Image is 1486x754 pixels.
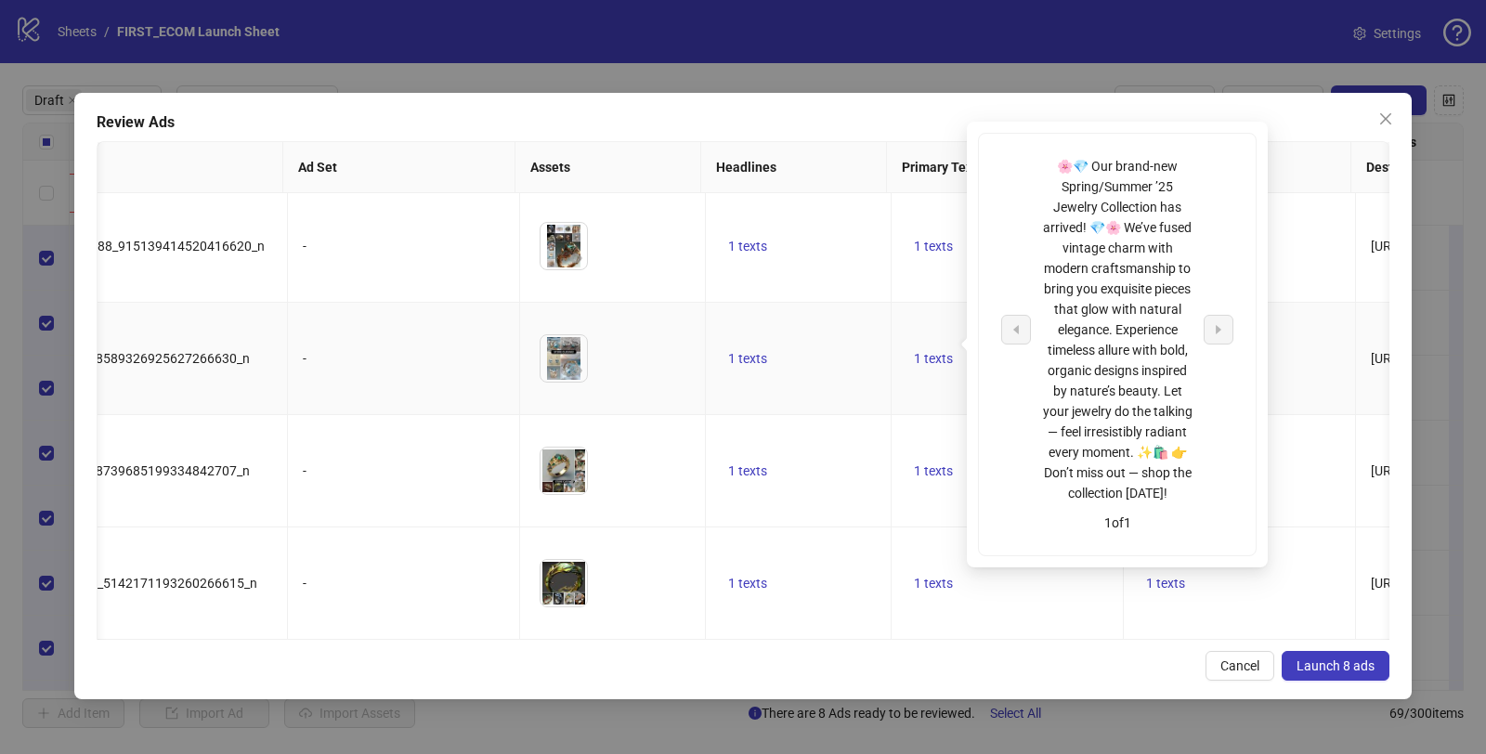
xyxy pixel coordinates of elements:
img: Asset 1 [541,560,587,606]
th: Primary Texts [887,142,1119,193]
span: 1 texts [914,576,953,591]
span: Launch 8 ads [1297,658,1375,673]
div: - [303,348,504,369]
button: 1 texts [906,347,960,370]
span: Cancel [1220,658,1259,673]
button: 1 texts [721,347,775,370]
span: close [1378,111,1393,126]
span: eye [569,364,582,377]
span: eye [569,252,582,265]
div: 1 of 1 [1001,513,1233,533]
button: Cancel [1206,651,1274,681]
span: 1 texts [914,463,953,478]
span: 1 texts [728,239,767,253]
button: Preview [565,472,587,494]
button: Preview [565,247,587,269]
button: 1 texts [906,460,960,482]
button: 1 texts [1139,572,1193,594]
button: Preview [565,359,587,382]
span: eye [569,589,582,602]
span: 1 texts [914,239,953,253]
div: Review Ads [97,111,1389,134]
button: Launch 8 ads [1282,651,1389,681]
span: 1 texts [728,351,767,366]
th: Ad Set [283,142,515,193]
span: eye [569,476,582,489]
span: 1 texts [728,576,767,591]
div: - [303,236,504,256]
div: 🌸💎 Our brand-new Spring/Summer ’25 Jewelry Collection has arrived! 💎🌸 We’ve fused vintage charm w... [1040,156,1194,503]
div: - [303,573,504,593]
button: 1 texts [906,572,960,594]
button: Preview [565,584,587,606]
img: Asset 1 [541,448,587,494]
button: Close [1371,104,1401,134]
img: Asset 1 [541,335,587,382]
img: Asset 1 [541,223,587,269]
button: 1 texts [721,235,775,257]
span: 1 texts [728,463,767,478]
div: - [303,461,504,481]
span: 1 texts [914,351,953,366]
button: 1 texts [721,572,775,594]
th: Assets [515,142,701,193]
button: 1 texts [721,460,775,482]
button: 1 texts [906,235,960,257]
span: 1 texts [1146,576,1185,591]
th: Headlines [701,142,887,193]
